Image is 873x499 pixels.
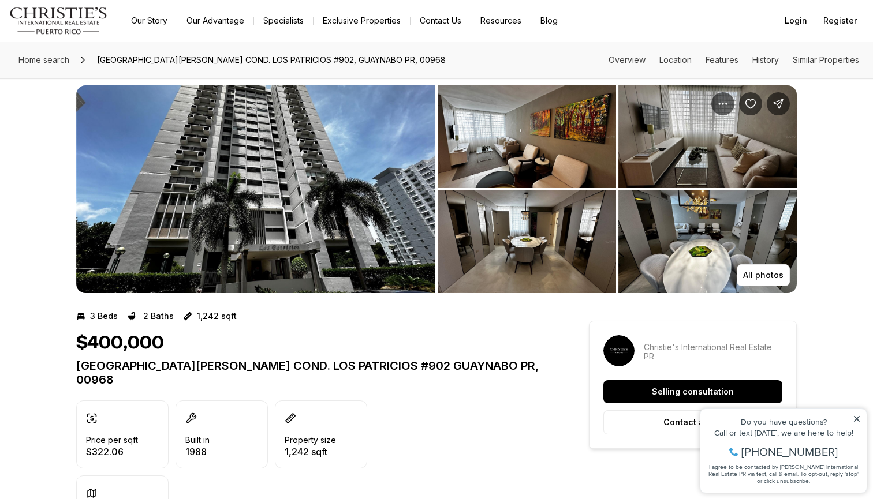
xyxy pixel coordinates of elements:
button: Login [778,9,814,32]
button: Share Property: H5 Ave San Patricio COND. LOS PATRICIOS #902 [767,92,790,115]
a: Skip to: History [752,55,779,65]
a: Skip to: Features [706,55,738,65]
span: Home search [18,55,69,65]
p: 1988 [185,447,210,456]
p: $322.06 [86,447,138,456]
button: Contact agent [603,410,782,434]
span: [PHONE_NUMBER] [47,54,144,66]
p: 3 Beds [90,312,118,321]
button: View image gallery [618,85,797,188]
button: View image gallery [438,85,616,188]
button: View image gallery [438,190,616,293]
h1: $400,000 [76,332,164,354]
p: 1,242 sqft [197,312,237,321]
button: Contact Us [411,13,471,29]
li: 2 of 7 [438,85,797,293]
a: Blog [531,13,567,29]
button: View image gallery [618,190,797,293]
a: Specialists [254,13,313,29]
span: Login [785,16,807,25]
button: Selling consultation [603,380,782,403]
button: View image gallery [76,85,435,293]
li: 1 of 7 [76,85,435,293]
a: Skip to: Location [659,55,692,65]
p: [GEOGRAPHIC_DATA][PERSON_NAME] COND. LOS PATRICIOS #902 GUAYNABO PR, 00968 [76,359,547,387]
button: All photos [737,264,790,286]
a: Skip to: Similar Properties [793,55,859,65]
a: Our Story [122,13,177,29]
img: logo [9,7,108,35]
a: Exclusive Properties [314,13,410,29]
p: Price per sqft [86,436,138,445]
p: 2 Baths [143,312,174,321]
span: I agree to be contacted by [PERSON_NAME] International Real Estate PR via text, call & email. To ... [14,71,165,93]
span: Register [823,16,857,25]
a: Skip to: Overview [609,55,646,65]
div: Call or text [DATE], we are here to help! [12,37,167,45]
span: [GEOGRAPHIC_DATA][PERSON_NAME] COND. LOS PATRICIOS #902, GUAYNABO PR, 00968 [92,51,450,69]
a: Our Advantage [177,13,253,29]
div: Listing Photos [76,85,797,293]
p: Property size [285,436,336,445]
p: Selling consultation [652,387,734,396]
nav: Page section menu [609,55,859,65]
p: Built in [185,436,210,445]
div: Do you have questions? [12,26,167,34]
button: Property options [711,92,734,115]
p: Christie's International Real Estate PR [644,343,782,361]
p: 1,242 sqft [285,447,336,456]
p: Contact agent [663,418,722,427]
button: Register [816,9,864,32]
button: Save Property: H5 Ave San Patricio COND. LOS PATRICIOS #902 [739,92,762,115]
a: Home search [14,51,74,69]
a: Resources [471,13,531,29]
p: All photos [743,271,784,280]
